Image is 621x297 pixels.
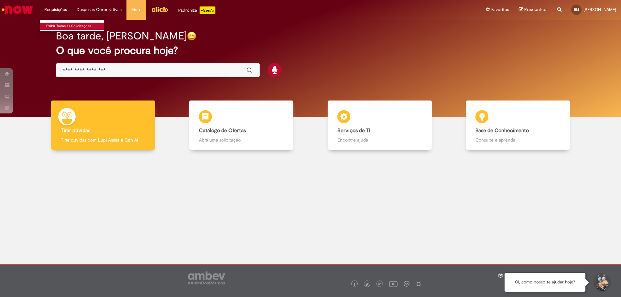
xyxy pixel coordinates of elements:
div: Padroniza [178,6,215,14]
span: RM [574,7,579,12]
ul: Requisições [39,19,104,32]
a: Serviços de TI Encontre ajuda [310,101,449,150]
p: +GenAi [200,6,215,14]
img: happy-face.png [187,31,196,41]
a: Catálogo de Ofertas Abra uma solicitação [172,101,311,150]
span: [PERSON_NAME] [583,7,616,12]
b: Serviços de TI [337,127,370,134]
b: Tirar dúvidas [61,127,90,134]
button: Iniciar Conversa de Suporte [592,273,611,292]
p: Abra uma solicitação [199,137,284,143]
span: Favoritos [491,6,509,13]
div: Oi, como posso te ajudar hoje? [505,273,585,292]
img: logo_footer_workplace.png [404,281,409,287]
img: logo_footer_ambev_rotulo_gray.png [188,271,225,284]
span: More [131,6,141,13]
span: Requisições [44,6,67,13]
h2: Boa tarde, [PERSON_NAME] [56,30,187,42]
span: Despesas Corporativas [77,6,122,13]
img: logo_footer_youtube.png [389,280,398,288]
span: Rascunhos [524,6,548,13]
img: logo_footer_linkedin.png [378,282,382,286]
b: Base de Conhecimento [475,127,529,134]
img: logo_footer_twitter.png [365,283,369,286]
img: logo_footer_naosei.png [416,281,421,287]
h2: O que você procura hoje? [56,45,565,56]
img: ServiceNow [1,3,34,16]
p: Consulte e aprenda [475,137,560,143]
a: Exibir Todas as Solicitações [40,23,111,30]
img: logo_footer_facebook.png [353,283,356,286]
a: Base de Conhecimento Consulte e aprenda [449,101,587,150]
a: Rascunhos [519,7,548,13]
a: Tirar dúvidas Tirar dúvidas com Lupi Assist e Gen Ai [34,101,172,150]
p: Encontre ajuda [337,137,422,143]
img: click_logo_yellow_360x200.png [151,5,169,14]
b: Catálogo de Ofertas [199,127,246,134]
p: Tirar dúvidas com Lupi Assist e Gen Ai [61,137,146,143]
